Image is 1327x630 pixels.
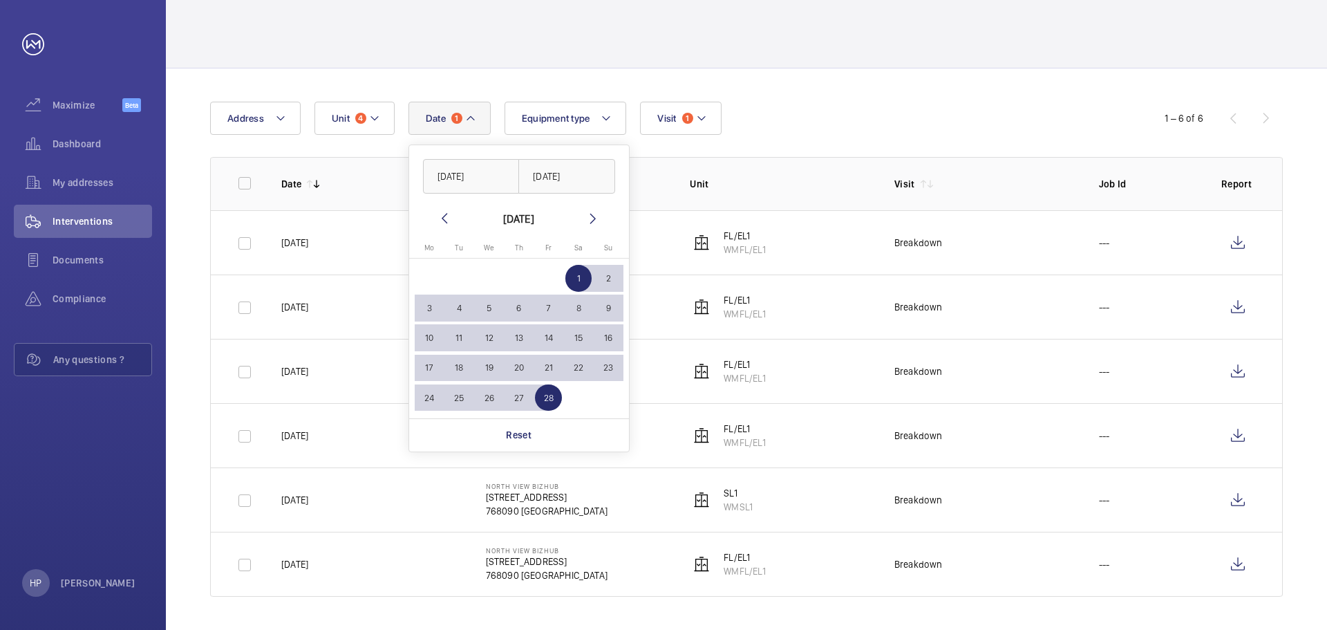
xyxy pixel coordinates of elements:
p: Reset [506,428,531,442]
span: 1 [451,113,462,124]
span: Su [604,243,612,252]
span: 17 [416,355,443,382]
span: 2 [595,265,622,292]
img: elevator.svg [693,363,710,380]
p: FL/EL1 [724,229,765,243]
button: February 21, 2025 [534,353,563,382]
button: February 22, 2025 [563,353,593,382]
p: [STREET_ADDRESS] [486,555,608,568]
span: Date [426,113,446,124]
span: 1 [565,265,592,292]
span: 15 [565,324,592,351]
div: Breakdown [894,364,943,378]
input: DD/MM/YYYY [518,159,615,194]
button: February 28, 2025 [534,383,563,413]
div: Breakdown [894,300,943,314]
p: [PERSON_NAME] [61,576,135,590]
button: February 23, 2025 [594,353,623,382]
p: WMFL/EL1 [724,564,765,578]
p: FL/EL1 [724,550,765,564]
p: WMSL1 [724,500,753,514]
p: [DATE] [281,557,308,571]
span: 13 [505,324,532,351]
button: Unit4 [314,102,395,135]
button: Equipment type [505,102,627,135]
p: --- [1099,364,1110,378]
span: 16 [595,324,622,351]
span: 26 [476,385,502,411]
p: Report [1221,177,1254,191]
div: 1 – 6 of 6 [1165,111,1203,125]
button: February 14, 2025 [534,323,563,353]
button: February 7, 2025 [534,293,563,323]
span: 28 [535,385,562,411]
p: --- [1099,429,1110,443]
p: [DATE] [281,429,308,443]
button: February 17, 2025 [415,353,444,382]
p: WMFL/EL1 [724,436,765,450]
span: 10 [416,324,443,351]
span: My addresses [53,176,152,189]
button: February 18, 2025 [444,353,474,382]
span: 11 [446,324,473,351]
p: [DATE] [281,300,308,314]
p: WMFL/EL1 [724,371,765,385]
button: February 25, 2025 [444,383,474,413]
span: Documents [53,253,152,267]
span: We [484,243,494,252]
span: 4 [355,113,366,124]
button: February 5, 2025 [474,293,504,323]
button: February 8, 2025 [563,293,593,323]
span: 14 [535,324,562,351]
button: February 12, 2025 [474,323,504,353]
p: North View Bizhub [486,482,608,490]
div: Breakdown [894,429,943,443]
p: Date [281,177,301,191]
span: 24 [416,385,443,411]
p: --- [1099,236,1110,250]
p: SL1 [724,486,753,500]
span: 7 [535,295,562,322]
img: elevator.svg [693,492,710,508]
span: Maximize [53,98,122,112]
span: 5 [476,295,502,322]
p: FL/EL1 [724,422,765,436]
button: February 11, 2025 [444,323,474,353]
button: February 20, 2025 [504,353,534,382]
span: Visit [657,113,676,124]
button: February 19, 2025 [474,353,504,382]
p: Unit [690,177,872,191]
button: February 27, 2025 [504,383,534,413]
span: Compliance [53,292,152,306]
p: Job Id [1099,177,1199,191]
span: Dashboard [53,137,152,151]
div: Breakdown [894,236,943,250]
p: --- [1099,557,1110,571]
img: elevator.svg [693,556,710,573]
span: Interventions [53,214,152,228]
img: elevator.svg [693,427,710,444]
p: HP [30,576,41,590]
button: Date1 [408,102,491,135]
button: February 9, 2025 [594,293,623,323]
span: 25 [446,385,473,411]
span: Any questions ? [53,353,151,367]
p: WMFL/EL1 [724,307,765,321]
span: 12 [476,324,502,351]
span: 4 [446,295,473,322]
img: elevator.svg [693,234,710,251]
div: Breakdown [894,557,943,571]
button: February 24, 2025 [415,383,444,413]
span: 27 [505,385,532,411]
span: 9 [595,295,622,322]
p: North View Bizhub [486,546,608,555]
button: February 4, 2025 [444,293,474,323]
p: FL/EL1 [724,358,765,371]
p: 768090 [GEOGRAPHIC_DATA] [486,568,608,582]
span: 21 [535,355,562,382]
span: Sa [574,243,583,252]
p: Visit [894,177,915,191]
div: Breakdown [894,493,943,507]
input: DD/MM/YYYY [423,159,520,194]
button: Address [210,102,301,135]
